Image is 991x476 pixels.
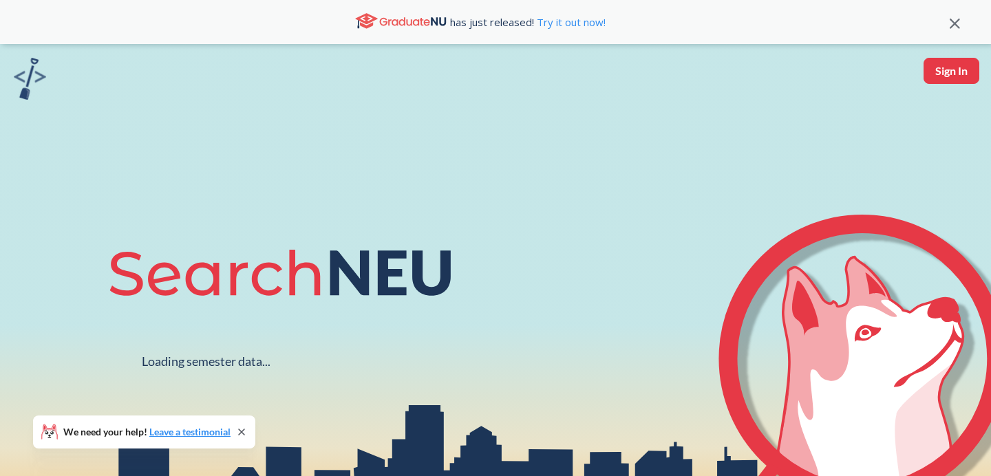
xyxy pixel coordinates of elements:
a: sandbox logo [14,58,46,104]
span: has just released! [450,14,606,30]
span: We need your help! [63,427,231,437]
a: Leave a testimonial [149,426,231,437]
button: Sign In [924,58,979,84]
div: Loading semester data... [142,354,270,369]
a: Try it out now! [534,15,606,29]
img: sandbox logo [14,58,46,100]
